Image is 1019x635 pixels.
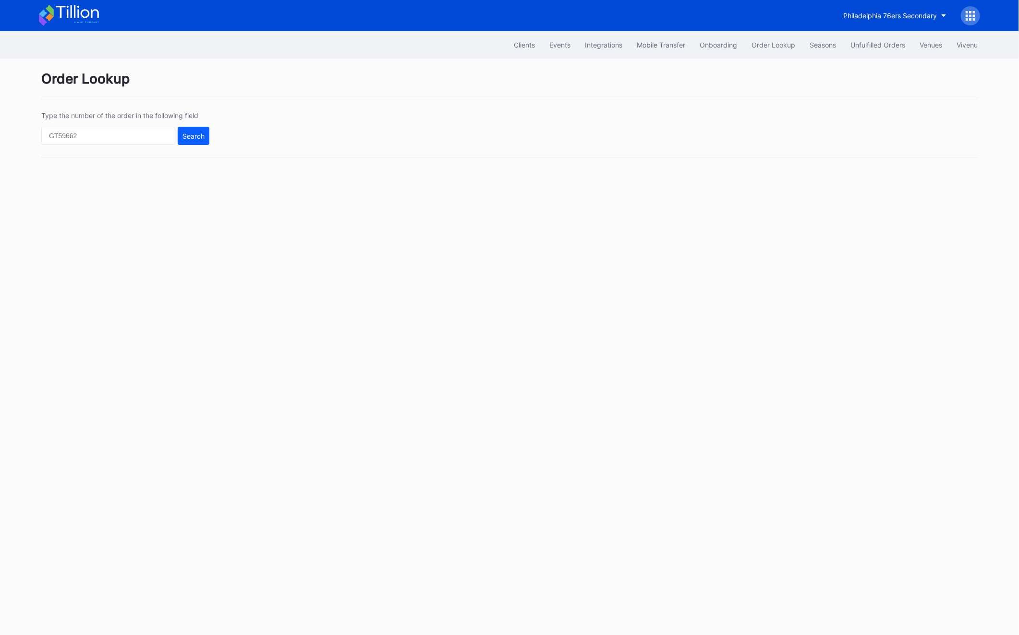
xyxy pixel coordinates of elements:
div: Order Lookup [41,71,978,99]
div: Philadelphia 76ers Secondary [843,12,937,20]
button: Seasons [802,36,843,54]
button: Philadelphia 76ers Secondary [836,7,954,24]
button: Clients [507,36,542,54]
div: Venues [920,41,942,49]
button: Vivenu [949,36,985,54]
button: Order Lookup [744,36,802,54]
div: Vivenu [957,41,978,49]
button: Venues [912,36,949,54]
div: Unfulfilled Orders [850,41,905,49]
button: Mobile Transfer [630,36,692,54]
input: GT59662 [41,127,175,145]
div: Search [182,132,205,140]
div: Mobile Transfer [637,41,685,49]
button: Unfulfilled Orders [843,36,912,54]
div: Type the number of the order in the following field [41,111,209,120]
div: Order Lookup [752,41,795,49]
button: Onboarding [692,36,744,54]
div: Integrations [585,41,622,49]
button: Search [178,127,209,145]
button: Integrations [578,36,630,54]
div: Clients [514,41,535,49]
div: Events [549,41,570,49]
button: Events [542,36,578,54]
div: Onboarding [700,41,737,49]
div: Seasons [810,41,836,49]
